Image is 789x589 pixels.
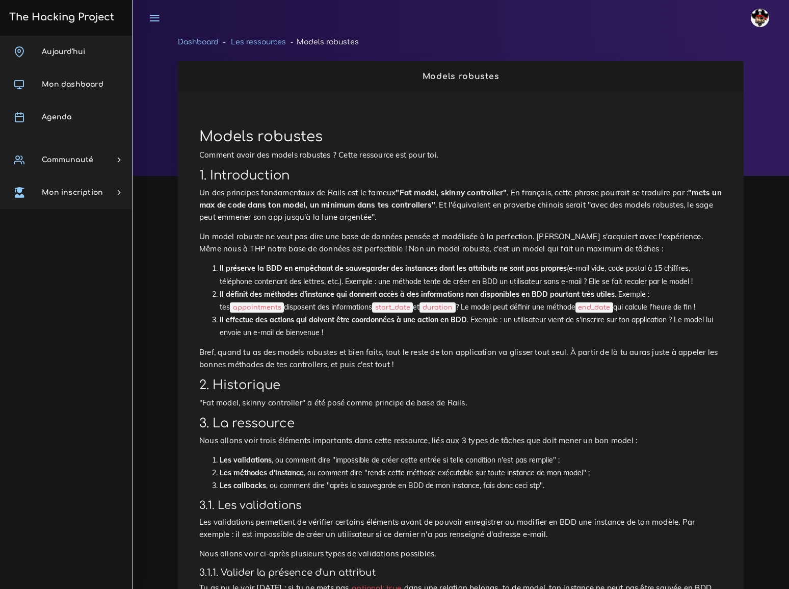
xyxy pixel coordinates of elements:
p: Bref, quand tu as des models robustes et bien faits, tout le reste de ton application va glisser ... [199,346,722,371]
li: . Exemple : tes disposent des informations et ? Le model peut définir une méthode qui calcule l'h... [220,288,722,314]
li: , ou comment dire "après la sauvegarde en BDD de mon instance, fais donc ceci stp". [220,479,722,492]
strong: Il préserve la BDD en empêchant de sauvegarder des instances dont les attributs ne sont pas propres [220,264,567,273]
li: , ou comment dire "impossible de créer cette entrée si telle condition n'est pas remplie" ; [220,454,722,467]
strong: Il effectue des actions qui doivent être coordonnées à une action en BDD [220,315,467,324]
p: Un model robuste ne veut pas dire une base de données pensée et modélisée à la perfection. [PERSO... [199,231,722,255]
p: "Fat model, skinny controller" a été posé comme principe de base de Rails. [199,397,722,409]
p: Les validations permettent de vérifier certains éléments avant de pouvoir enregistrer ou modifier... [199,516,722,541]
strong: Il définit des méthodes d'instance qui donnent accès à des informations non disponibles en BDD po... [220,290,615,299]
strong: Les méthodes d'instance [220,468,304,477]
h2: 3. La ressource [199,416,722,431]
h2: 1. Introduction [199,168,722,183]
strong: "Fat model, skinny controller" [396,188,507,197]
h4: 3.1.1. Valider la présence d'un attribut [199,567,722,578]
h1: Models robustes [199,129,722,146]
span: Communauté [42,156,93,164]
span: Aujourd'hui [42,48,85,56]
strong: Les callbacks [220,481,266,490]
a: Dashboard [178,38,219,46]
li: (e-mail vide, code postal à 15 chiffres, téléphone contenant des lettres, etc.). Exemple : une mé... [220,262,722,288]
code: appointments [230,302,284,313]
span: Mon inscription [42,189,103,196]
span: Mon dashboard [42,81,103,88]
span: Agenda [42,113,71,121]
code: duration [419,302,455,313]
img: avatar [751,9,769,27]
p: Nous allons voir ci-après plusieurs types de validations possibles. [199,548,722,560]
p: Nous allons voir trois éléments importants dans cette ressource, liés aux 3 types de tâches que d... [199,434,722,447]
code: start_date [372,302,413,313]
h2: Models robustes [189,72,733,82]
p: Un des principes fondamentaux de Rails est le fameux . En français, cette phrase pourrait se trad... [199,187,722,223]
li: Models robustes [286,36,358,48]
a: Les ressources [231,38,286,46]
li: . Exemple : un utilisateur vient de s'inscrire sur ton application ? Le model lui envoie un e-mai... [220,314,722,339]
h2: 2. Historique [199,378,722,393]
h3: The Hacking Project [6,12,114,23]
strong: Les validations [220,455,272,465]
li: , ou comment dire "rends cette méthode exécutable sur toute instance de mon model" ; [220,467,722,479]
p: Comment avoir des models robustes ? Cette ressource est pour toi. [199,149,722,161]
code: end_date [575,302,613,313]
h3: 3.1. Les validations [199,499,722,512]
